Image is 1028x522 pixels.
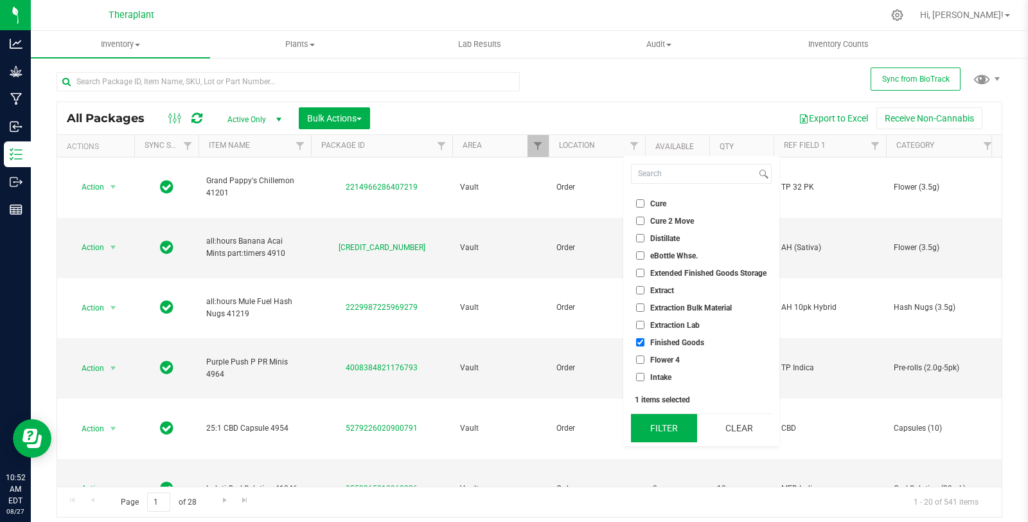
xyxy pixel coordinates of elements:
input: Extract [636,286,644,294]
span: Action [70,299,105,317]
a: Sync Status [145,141,194,150]
button: Filter [631,414,696,442]
span: TP Indica [781,362,878,374]
span: 0 [653,483,702,495]
span: Action [70,359,105,377]
span: Hash Nugs (3.5g) [894,301,991,314]
input: eBottle Whse. [636,251,644,260]
span: Finished Goods [650,339,704,346]
button: Bulk Actions [299,107,370,129]
inline-svg: Manufacturing [10,93,22,105]
a: Inventory Counts [749,31,928,58]
span: Vault [460,362,541,374]
a: Lab Results [390,31,569,58]
span: Hi, [PERSON_NAME]! [920,10,1004,20]
span: select [105,480,121,498]
span: Distillate [650,235,680,242]
inline-svg: Outbound [10,175,22,188]
a: Plants [210,31,389,58]
span: select [105,178,121,196]
span: Page of 28 [110,492,207,512]
a: Filter [865,135,886,157]
inline-svg: Inventory [10,148,22,161]
input: Cure [636,199,644,208]
span: Inventory [31,39,210,50]
input: Flower 4 [636,355,644,364]
span: AH 10pk Hybrid [781,301,878,314]
div: Manage settings [889,9,905,21]
a: Package ID [321,141,365,150]
a: Filter [624,135,645,157]
span: Sync from BioTrack [882,75,950,84]
span: In Sync [160,359,173,377]
input: Search [632,165,756,183]
input: Finished Goods [636,338,644,346]
span: select [105,359,121,377]
span: Order [556,362,637,374]
span: Grand Pappy's Chillemon 41201 [206,175,303,199]
span: AH (Sativa) [781,242,878,254]
a: Available [655,142,694,151]
a: Filter [290,135,311,157]
span: In Sync [160,480,173,498]
input: Extraction Lab [636,321,644,329]
a: Area [463,141,482,150]
a: Filter [977,135,998,157]
span: all:hours Mule Fuel Hash Nugs 41219 [206,296,303,320]
input: Extended Finished Goods Storage [636,269,644,277]
span: Extraction Lab [650,321,700,329]
a: Ref Field 1 [784,141,826,150]
span: Oral Solution (30mL) [894,483,991,495]
span: Vault [460,242,541,254]
span: Order [556,301,637,314]
span: Lab Results [441,39,518,50]
a: Inventory [31,31,210,58]
span: In Sync [160,239,173,256]
a: 2214966286407219 [346,183,418,192]
span: TP 32 PK [781,181,878,194]
a: 2229987225969279 [346,303,418,312]
a: Item Name [209,141,250,150]
input: Distillate [636,234,644,242]
span: select [105,420,121,438]
span: 25:1 CBD Capsule 4954 [206,422,303,435]
span: Order [556,242,637,254]
span: CBD [781,422,878,435]
input: Search Package ID, Item Name, SKU, Lot or Part Number... [57,72,520,91]
a: [CREDIT_CARD_NUMBER] [339,243,425,252]
a: Audit [569,31,749,58]
span: Flower (3.5g) [894,181,991,194]
input: Intake [636,373,644,381]
span: Bulk Actions [307,113,362,123]
span: Action [70,178,105,196]
p: 10:52 AM EDT [6,472,25,507]
span: select [105,239,121,256]
span: In Sync [160,298,173,316]
span: Extraction Bulk Material [650,304,732,312]
div: Actions [67,142,129,151]
span: Cure [650,200,666,208]
button: Receive Non-Cannabis [876,107,982,129]
span: Vault [460,422,541,435]
span: Cure 2 Move [650,217,694,225]
inline-svg: Reports [10,203,22,216]
a: Go to the last page [236,492,254,510]
a: Qty [720,142,734,151]
span: Pre-rolls (2.0g-5pk) [894,362,991,374]
a: 4008384821176793 [346,363,418,372]
span: 10 [717,483,766,495]
span: Vault [460,301,541,314]
inline-svg: Grow [10,65,22,78]
a: Go to the next page [215,492,234,510]
span: Order [556,483,637,495]
a: 5279226020900791 [346,424,418,433]
span: In Sync [160,419,173,437]
button: Export to Excel [790,107,876,129]
a: Category [896,141,934,150]
span: select [105,299,121,317]
span: Action [70,420,105,438]
iframe: Resource center [13,419,51,458]
div: 1 items selected [635,395,768,404]
p: 08/27 [6,507,25,516]
span: In Sync [160,178,173,196]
